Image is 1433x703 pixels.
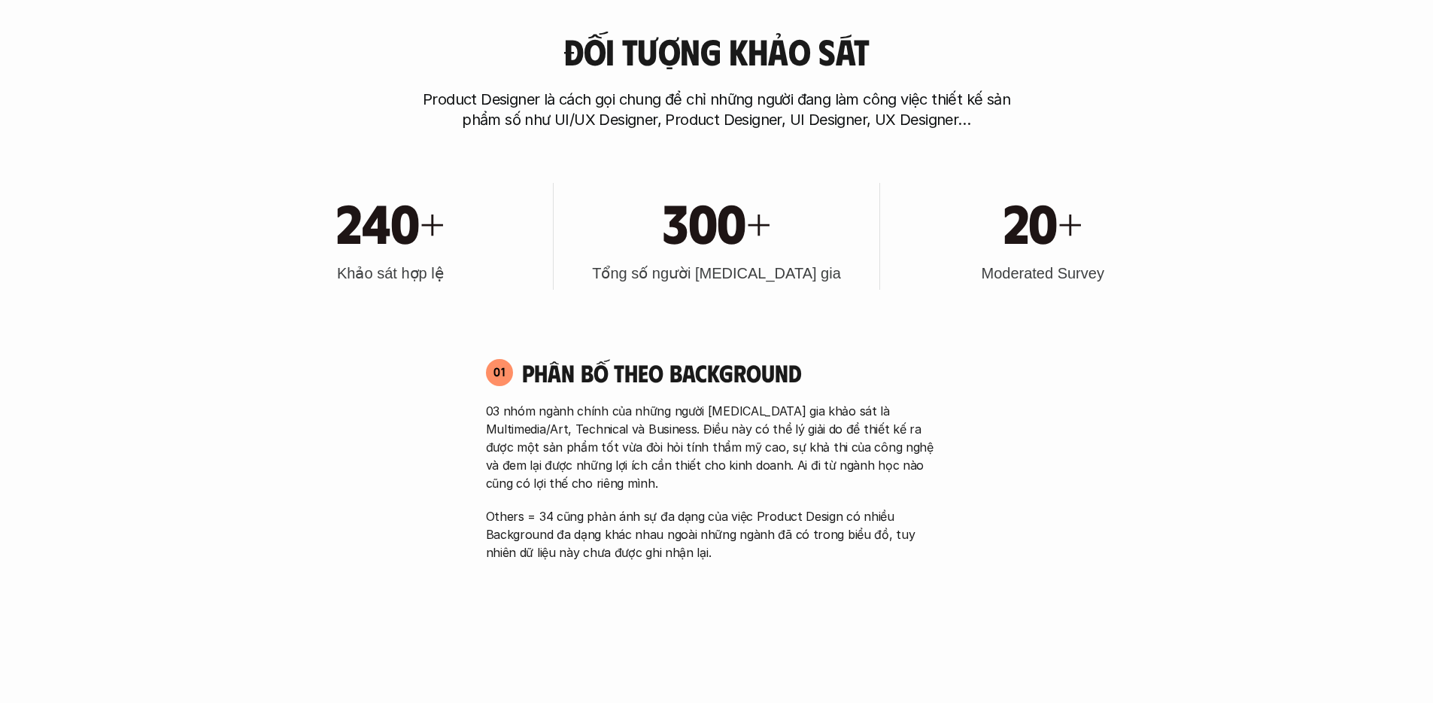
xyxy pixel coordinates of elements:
[663,189,770,254] h1: 300+
[981,263,1104,284] h3: Moderated Survey
[486,507,948,561] p: Others = 34 cũng phản ánh sự đa dạng của việc Product Design có nhiều Background đa dạng khác nha...
[563,32,869,72] h3: Đối tượng khảo sát
[522,358,948,387] h4: Phân bố theo background
[493,366,505,378] p: 01
[592,263,841,284] h3: Tổng số người [MEDICAL_DATA] gia
[486,402,948,492] p: 03 nhóm ngành chính của những người [MEDICAL_DATA] gia khảo sát là Multimedia/Art, Technical và B...
[416,90,1018,130] p: Product Designer là cách gọi chung để chỉ những người đang làm công việc thiết kế sản phẩm số như...
[1003,189,1082,254] h1: 20+
[336,189,444,254] h1: 240+
[337,263,444,284] h3: Khảo sát hợp lệ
